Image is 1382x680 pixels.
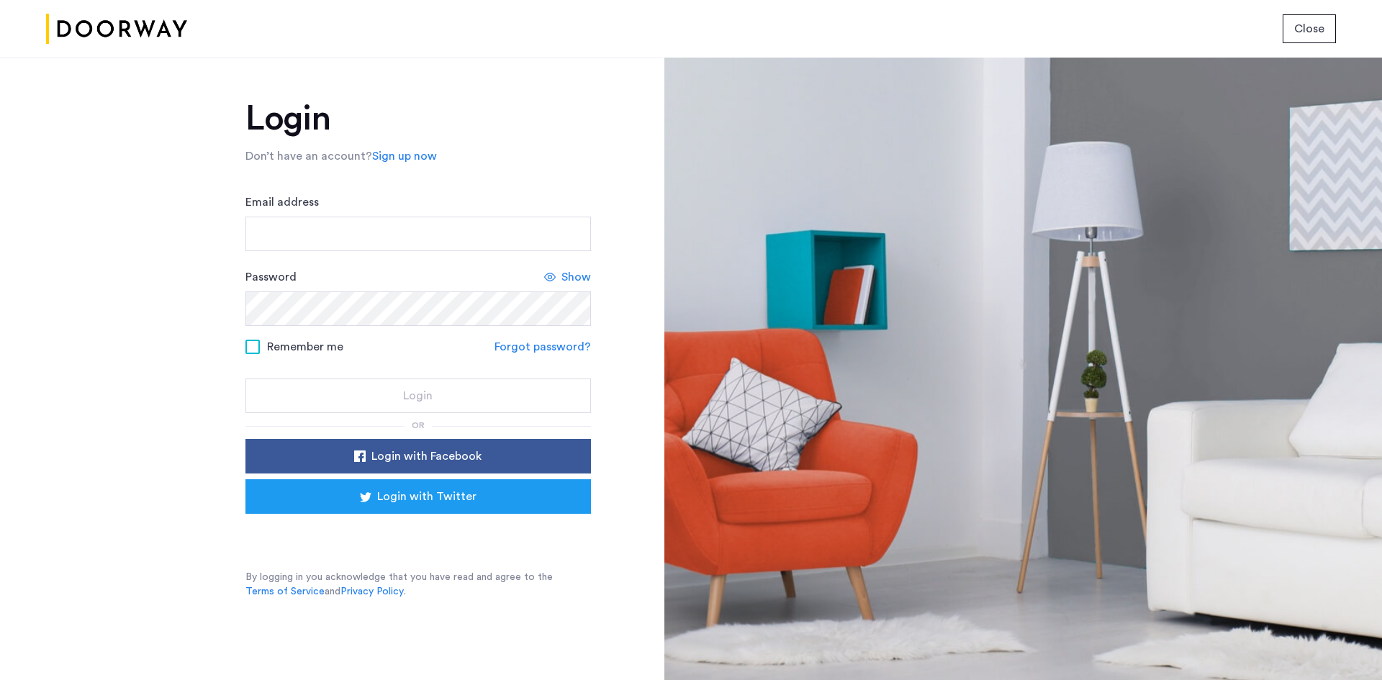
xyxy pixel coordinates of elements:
label: Email address [245,194,319,211]
a: Terms of Service [245,584,325,599]
span: Don’t have an account? [245,150,372,162]
span: Login with Facebook [371,448,482,465]
span: Login [403,387,433,404]
button: button [245,479,591,514]
button: button [1283,14,1336,43]
a: Sign up now [372,148,437,165]
span: Remember me [267,338,343,355]
a: Forgot password? [494,338,591,355]
h1: Login [245,101,591,136]
span: Login with Twitter [377,488,477,505]
label: Password [245,268,297,286]
span: or [412,421,425,430]
button: button [245,378,591,413]
span: Show [561,268,591,286]
p: By logging in you acknowledge that you have read and agree to the and . [245,570,591,599]
a: Privacy Policy [340,584,404,599]
iframe: “使用 Google 账号登录”按钮 [267,518,569,550]
span: Close [1294,20,1324,37]
button: button [245,439,591,473]
img: logo [46,2,187,56]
